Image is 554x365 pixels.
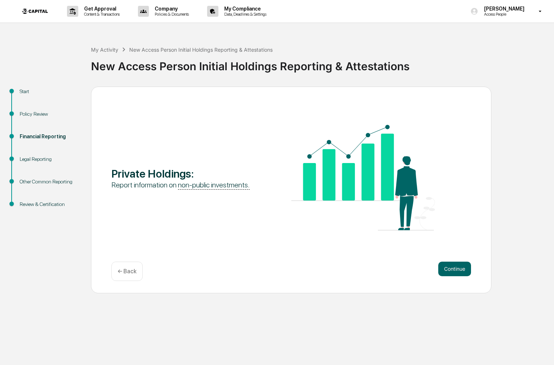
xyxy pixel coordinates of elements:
[478,12,528,17] p: Access People
[438,262,471,276] button: Continue
[20,201,79,208] div: Review & Certification
[531,341,550,361] iframe: Open customer support
[478,6,528,12] p: [PERSON_NAME]
[111,180,255,190] div: Report information on
[20,178,79,186] div: Other Common Reporting
[218,12,270,17] p: Data, Deadlines & Settings
[20,88,79,95] div: Start
[149,6,193,12] p: Company
[129,47,273,53] div: New Access Person Initial Holdings Reporting & Attestations
[78,6,123,12] p: Get Approval
[20,155,79,163] div: Legal Reporting
[218,6,270,12] p: My Compliance
[178,180,250,190] u: non-public investments.
[20,110,79,118] div: Policy Review
[291,125,435,230] img: Private Holdings
[111,167,255,180] div: Private Holdings :
[91,54,550,73] div: New Access Person Initial Holdings Reporting & Attestations
[91,47,118,53] div: My Activity
[20,133,79,140] div: Financial Reporting
[17,4,52,19] img: logo
[78,12,123,17] p: Content & Transactions
[118,268,136,275] p: ← Back
[149,12,193,17] p: Policies & Documents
